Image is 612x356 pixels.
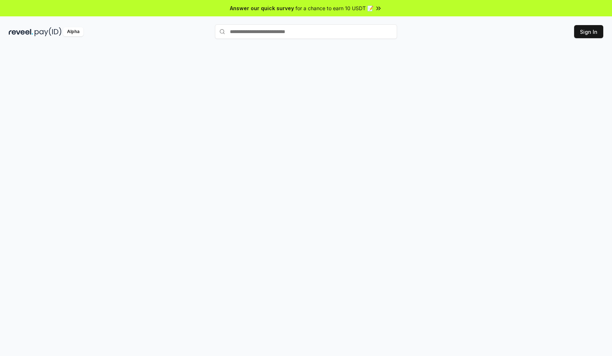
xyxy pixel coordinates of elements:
[295,4,373,12] span: for a chance to earn 10 USDT 📝
[35,27,62,36] img: pay_id
[63,27,83,36] div: Alpha
[574,25,603,38] button: Sign In
[230,4,294,12] span: Answer our quick survey
[9,27,33,36] img: reveel_dark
